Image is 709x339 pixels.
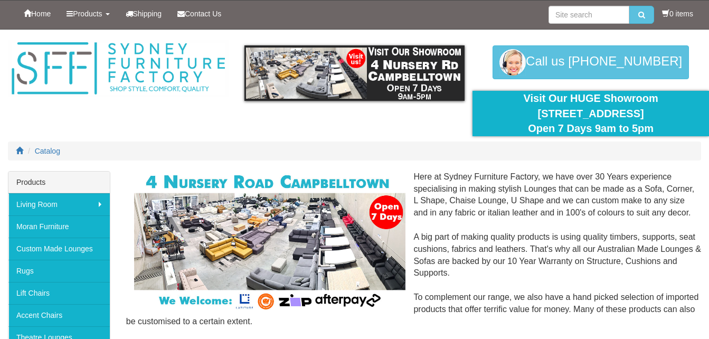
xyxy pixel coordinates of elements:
div: Visit Our HUGE Showroom [STREET_ADDRESS] Open 7 Days 9am to 5pm [480,91,701,136]
img: Sydney Furniture Factory [8,40,229,97]
a: Products [59,1,117,27]
li: 0 items [662,8,693,19]
a: Rugs [8,260,110,282]
a: Home [16,1,59,27]
a: Shipping [118,1,170,27]
a: Catalog [35,147,60,155]
span: Products [73,10,102,18]
span: Shipping [133,10,162,18]
img: Corner Modular Lounges [134,171,406,313]
a: Living Room [8,193,110,215]
div: Products [8,172,110,193]
a: Moran Furniture [8,215,110,238]
img: showroom.gif [244,45,465,101]
span: Contact Us [185,10,221,18]
a: Custom Made Lounges [8,238,110,260]
input: Site search [549,6,629,24]
span: Home [31,10,51,18]
a: Contact Us [169,1,229,27]
a: Lift Chairs [8,282,110,304]
a: Accent Chairs [8,304,110,326]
